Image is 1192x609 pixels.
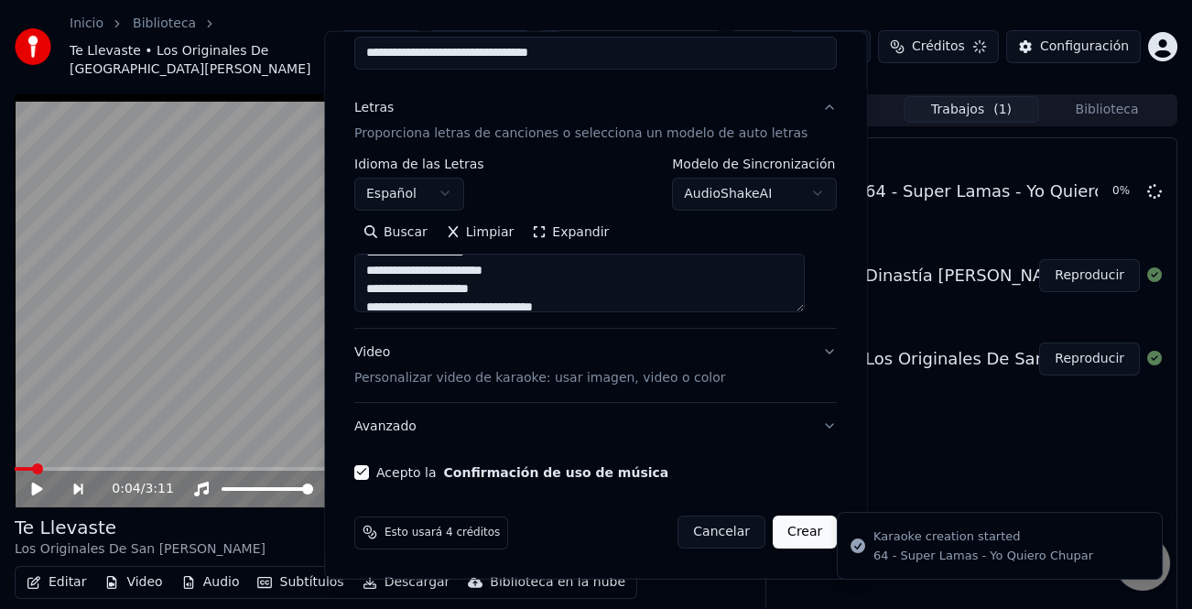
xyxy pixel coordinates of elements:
[354,83,837,157] button: LetrasProporciona letras de canciones o selecciona un modelo de auto letras
[524,217,619,246] button: Expandir
[354,157,484,169] label: Idioma de las Letras
[673,157,838,169] label: Modelo de Sincronización
[354,368,725,386] p: Personalizar video de karaoke: usar imagen, video o color
[444,465,669,478] button: Acepto la
[385,525,500,539] span: Esto usará 4 créditos
[354,217,437,246] button: Buscar
[354,98,394,116] div: Letras
[354,343,725,386] div: Video
[678,516,766,549] button: Cancelar
[354,124,807,142] p: Proporciona letras de canciones o selecciona un modelo de auto letras
[354,328,837,401] button: VideoPersonalizar video de karaoke: usar imagen, video o color
[437,217,523,246] button: Limpiar
[354,402,837,450] button: Avanzado
[354,157,837,327] div: LetrasProporciona letras de canciones o selecciona un modelo de auto letras
[376,465,668,478] label: Acepto la
[773,516,837,549] button: Crear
